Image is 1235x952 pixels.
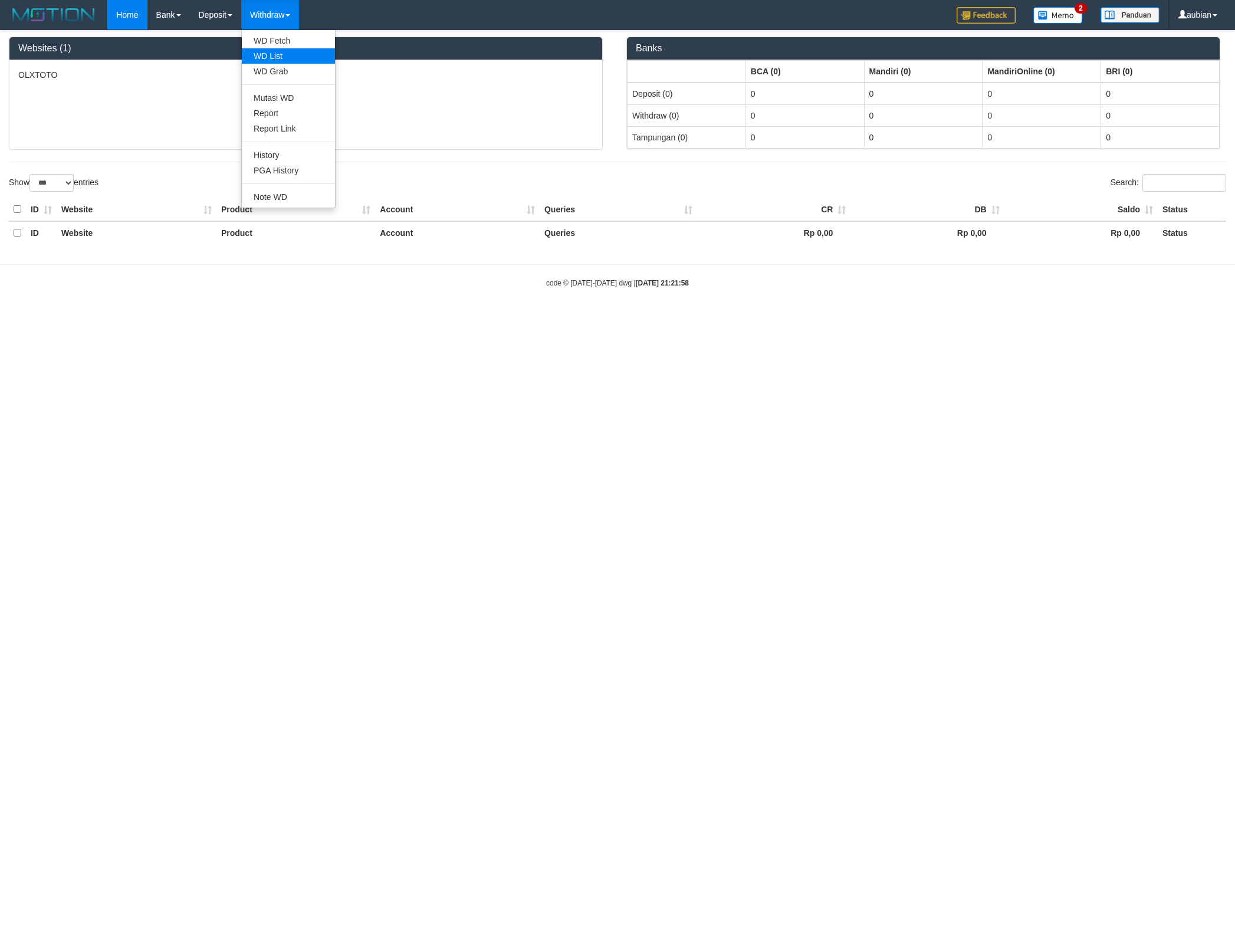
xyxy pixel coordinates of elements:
th: Account [375,198,540,221]
td: 0 [1101,83,1220,105]
th: Group: activate to sort column ascending [628,60,746,83]
th: Website [57,221,216,244]
th: Account [375,221,540,244]
th: ID [26,198,57,221]
th: Rp 0,00 [697,221,850,244]
th: Product [216,221,375,244]
input: Search: [1142,174,1226,192]
td: 0 [864,83,983,105]
a: History [242,147,335,163]
strong: [DATE] 21:21:58 [636,279,689,287]
a: Note WD [242,189,335,205]
td: 0 [745,83,864,105]
td: 0 [983,104,1101,126]
th: Group: activate to sort column ascending [745,60,864,83]
select: Showentries [29,174,74,192]
td: Deposit (0) [628,83,746,105]
th: Group: activate to sort column ascending [1101,60,1220,83]
th: Rp 0,00 [1004,221,1158,244]
td: 0 [1101,126,1220,148]
th: Status [1158,198,1226,221]
td: 0 [983,83,1101,105]
td: 0 [864,126,983,148]
a: WD Grab [242,64,335,79]
label: Show entries [9,174,98,192]
th: DB [850,198,1004,221]
td: Tampungan (0) [628,126,746,148]
th: CR [697,198,850,221]
th: Group: activate to sort column ascending [864,60,983,83]
th: Queries [540,221,697,244]
img: Button%20Memo.svg [1033,7,1083,24]
a: WD Fetch [242,33,335,48]
h3: Websites (1) [18,43,593,54]
h3: Banks [636,43,1211,54]
a: PGA History [242,163,335,178]
small: code © [DATE]-[DATE] dwg | [546,279,689,287]
td: 0 [745,104,864,126]
th: Website [57,198,216,221]
th: ID [26,221,57,244]
p: OLXTOTO [18,69,593,81]
td: 0 [983,126,1101,148]
span: 2 [1075,3,1087,14]
th: Rp 0,00 [850,221,1004,244]
td: 0 [1101,104,1220,126]
td: 0 [864,104,983,126]
th: Status [1158,221,1226,244]
td: Withdraw (0) [628,104,746,126]
td: 0 [745,126,864,148]
a: WD List [242,48,335,64]
label: Search: [1111,174,1226,192]
th: Group: activate to sort column ascending [983,60,1101,83]
a: Report Link [242,121,335,136]
th: Queries [540,198,697,221]
img: Feedback.jpg [957,7,1016,24]
a: Report [242,106,335,121]
img: panduan.png [1101,7,1160,23]
th: Product [216,198,375,221]
th: Saldo [1004,198,1158,221]
img: MOTION_logo.png [9,6,98,24]
a: Mutasi WD [242,90,335,106]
